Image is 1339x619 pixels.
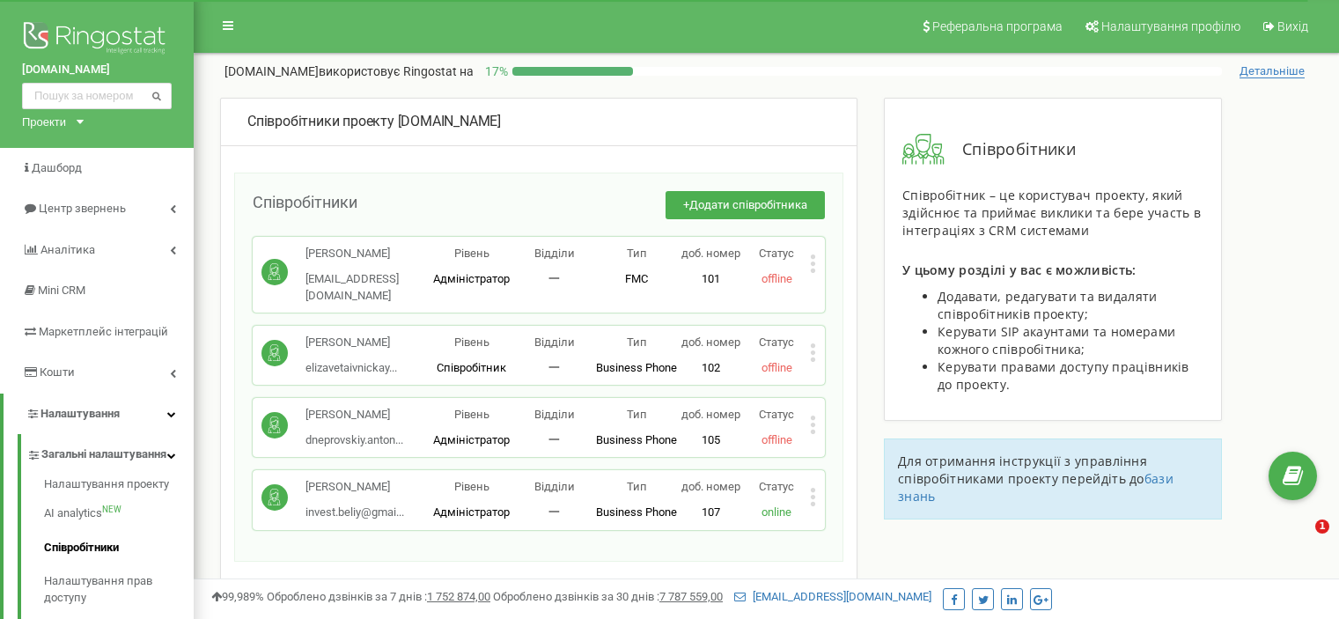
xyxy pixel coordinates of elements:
[44,476,194,497] a: Налаштування проекту
[938,288,1158,322] font: Додавати, редагувати та видаляти співробітників проекту;
[485,64,499,78] font: 17
[759,408,794,421] font: Статус
[22,62,172,78] a: [DOMAIN_NAME]
[898,470,1173,505] a: бази знань
[548,361,560,374] font: 一
[534,247,575,260] font: Відділи
[305,505,404,519] font: invest.beliy@gmai...
[689,198,807,211] font: Додати співробітника
[26,434,194,470] a: Загальні налаштування
[681,408,740,421] font: доб. номер
[437,361,506,374] font: Співробітник
[305,335,390,349] font: [PERSON_NAME]
[681,335,740,349] font: доб. номер
[305,272,399,302] font: [EMAIL_ADDRESS][DOMAIN_NAME]
[22,63,110,76] font: [DOMAIN_NAME]
[596,505,677,519] font: Business Phone
[433,272,510,285] font: Адміністратор
[902,262,1137,278] font: У цьому розділі у вас є можливість:
[44,531,194,565] a: Співробітники
[759,247,794,260] font: Статус
[22,114,66,129] font: Проекти
[627,408,647,421] font: Тип
[534,335,575,349] font: Відділи
[548,505,560,519] font: 一
[625,272,648,285] font: FMC
[44,497,194,531] a: AI analyticsNEW
[454,335,489,349] font: Рівень
[44,564,194,615] a: Налаштування прав доступу
[433,505,510,519] font: Адміністратор
[253,193,357,211] font: Співробітники
[44,574,152,604] font: Налаштування прав доступу
[433,433,510,446] font: Адміністратор
[4,394,194,435] a: Налаштування
[22,18,172,62] img: Ringostat logo
[32,161,82,174] font: Дашборд
[305,433,403,446] font: dneprovskiy.anton...
[247,113,394,129] font: Співробітники проекту
[1279,520,1321,562] iframe: Intercom live chat
[681,247,740,260] font: доб. номер
[39,325,168,338] font: Маркетплейс інтеграцій
[596,433,677,446] font: Business Phone
[454,480,489,493] font: Рівень
[938,358,1189,393] font: Керувати правами доступу працівників до проекту.
[627,335,647,349] font: Тип
[1101,19,1240,33] font: Налаштування профілю
[681,480,740,493] font: доб. номер
[319,64,474,78] font: використовує Ringostat на
[734,590,931,603] a: [EMAIL_ADDRESS][DOMAIN_NAME]
[759,335,794,349] font: Статус
[224,64,319,78] font: [DOMAIN_NAME]
[398,113,501,129] font: [DOMAIN_NAME]
[1315,520,1329,534] span: 1
[44,541,119,554] font: Співробітники
[659,590,723,603] font: 7 787 559,00
[305,480,390,493] font: [PERSON_NAME]
[44,506,102,520] font: AI analytics
[41,447,166,461] font: Загальні налаштування
[38,284,85,297] font: Mini CRM
[932,19,1063,33] font: Реферальна програма
[499,64,508,78] font: %
[39,202,126,215] font: Центр звернень
[454,408,489,421] font: Рівень
[44,477,169,490] font: Налаштування проекту
[548,433,560,446] font: 一
[305,247,390,260] font: [PERSON_NAME]
[702,272,720,285] font: 101
[305,408,390,421] font: [PERSON_NAME]
[1277,19,1308,33] font: Вихід
[627,247,647,260] font: Тип
[702,433,720,446] font: 105
[40,243,95,256] font: Аналітика
[702,361,720,374] font: 102
[267,590,427,603] font: Оброблено дзвінків за 7 днів :
[761,272,792,285] font: offline
[22,83,172,109] input: Пошук за номером
[761,505,791,519] font: online
[761,433,792,446] font: offline
[40,365,75,379] font: Кошти
[666,191,825,220] button: +Додати співробітника
[962,138,1076,159] font: Співробітники
[902,187,1201,239] font: Співробітник – це користувач проекту, який здійснює та приймає виклики та бере участь в інтеграці...
[753,590,931,603] font: [EMAIL_ADDRESS][DOMAIN_NAME]
[702,505,720,519] font: 107
[548,272,560,285] font: 一
[627,480,647,493] font: Тип
[305,361,397,374] font: elizavetaivnickay...
[427,590,490,603] font: 1 752 874,00
[898,453,1147,487] font: Для отримання інструкції з управління співробітниками проекту перейдіть до
[1240,64,1305,77] font: Детальніше
[493,590,659,603] font: Оброблено дзвінків за 30 днів :
[596,361,677,374] font: Business Phone
[761,361,792,374] font: offline
[222,590,264,603] font: 99,989%
[759,480,794,493] font: Статус
[938,323,1175,357] font: Керувати SIP акаунтами та номерами кожного співробітника;
[102,505,121,514] font: NEW
[683,198,689,211] font: +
